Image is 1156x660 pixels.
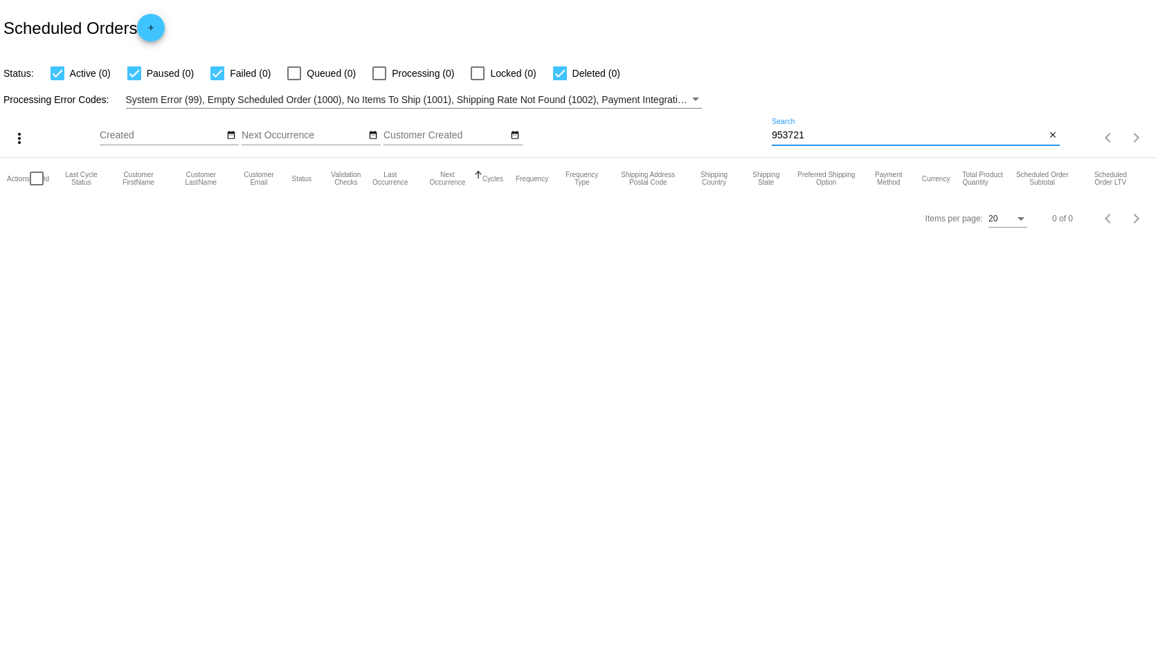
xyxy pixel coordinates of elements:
[1052,214,1073,223] div: 0 of 0
[1048,130,1058,141] mat-icon: close
[392,65,454,82] span: Processing (0)
[1013,171,1072,186] button: Change sorting for Subtotal
[490,65,536,82] span: Locked (0)
[324,158,368,199] mat-header-cell: Validation Checks
[143,23,159,39] mat-icon: add
[383,130,508,141] input: Customer Created
[70,65,111,82] span: Active (0)
[988,214,997,223] span: 20
[1123,124,1150,152] button: Next page
[1095,205,1123,232] button: Previous page
[11,130,28,147] mat-icon: more_vert
[561,171,603,186] button: Change sorting for FrequencyType
[3,68,34,79] span: Status:
[238,171,279,186] button: Change sorting for CustomerEmail
[226,130,236,141] mat-icon: date_range
[482,174,503,183] button: Change sorting for Cycles
[516,174,548,183] button: Change sorting for Frequency
[572,65,620,82] span: Deleted (0)
[100,130,224,141] input: Created
[7,158,30,199] mat-header-cell: Actions
[772,130,1045,141] input: Search
[368,130,378,141] mat-icon: date_range
[114,171,164,186] button: Change sorting for CustomerFirstName
[693,171,735,186] button: Change sorting for ShippingCountry
[44,174,49,183] button: Change sorting for Id
[1045,129,1060,143] button: Clear
[425,171,470,186] button: Change sorting for NextOccurrenceUtc
[292,174,311,183] button: Change sorting for Status
[307,65,356,82] span: Queued (0)
[176,171,226,186] button: Change sorting for CustomerLastName
[62,171,101,186] button: Change sorting for LastProcessingCycleId
[962,158,1012,199] mat-header-cell: Total Product Quantity
[988,214,1027,224] mat-select: Items per page:
[1085,171,1137,186] button: Change sorting for LifetimeValue
[242,130,366,141] input: Next Occurrence
[922,174,950,183] button: Change sorting for CurrencyIso
[748,171,785,186] button: Change sorting for ShippingState
[368,171,413,186] button: Change sorting for LastOccurrenceUtc
[1095,124,1123,152] button: Previous page
[3,14,165,42] h2: Scheduled Orders
[3,94,109,105] span: Processing Error Codes:
[1123,205,1150,232] button: Next page
[925,214,983,223] div: Items per page:
[126,91,703,109] mat-select: Filter by Processing Error Codes
[797,171,856,186] button: Change sorting for PreferredShippingOption
[230,65,271,82] span: Failed (0)
[147,65,194,82] span: Paused (0)
[615,171,680,186] button: Change sorting for ShippingPostcode
[868,171,910,186] button: Change sorting for PaymentMethod.Type
[510,130,520,141] mat-icon: date_range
